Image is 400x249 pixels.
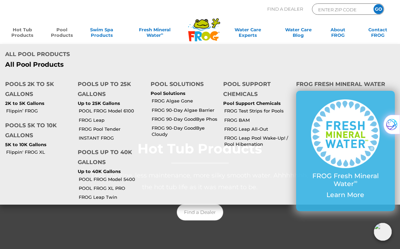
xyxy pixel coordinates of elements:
p: Find A Dealer [267,3,303,15]
input: Zip Code Form [317,6,364,13]
a: FROG Leap Pool Wake-Up! / Pool Hibernation [224,135,291,147]
h4: Pools 5K to 10K Gallons [5,120,67,142]
p: 2K to 5K Gallons [5,101,67,106]
a: FROG 90-Day GoodBye Phos [152,116,218,122]
a: POOL FROG Model 5400 [79,176,145,182]
h4: Pool Support Chemicals [223,79,285,101]
a: Flippin' FROG XL [6,149,73,155]
a: Flippin’ FROG [6,108,73,114]
a: FROG Algae Gone [152,98,218,104]
p: Up to 40K Gallons [78,169,140,174]
p: Up to 25K Gallons [78,101,140,106]
a: FROG 90-Day GoodBye Cloudy [152,125,218,137]
a: AboutFROG [323,27,354,41]
a: FROG Leap All-Out [224,126,291,132]
a: Pool Solutions [151,90,185,96]
a: POOL FROG XL PRO [79,185,145,191]
a: Hot TubProducts [7,27,38,41]
sup: ∞ [354,178,357,185]
sup: ∞ [161,32,163,36]
a: Water CareBlog [283,27,314,41]
h4: Pools up to 25K Gallons [78,79,140,101]
h4: FROG Fresh Mineral Water [296,79,395,91]
a: All Pool Products [5,61,195,69]
img: openIcon [374,223,392,241]
h4: Pool Solutions [151,79,213,91]
h4: Pools 2K to 5K Gallons [5,79,67,101]
a: FROG Pool Tender [79,126,145,132]
a: FROG Leap Twin [79,194,145,200]
p: Pool Support Chemicals [223,101,285,106]
h4: Pools up to 40K Gallons [78,147,140,169]
a: Swim SpaProducts [86,27,117,41]
a: FROG 90-Day Algae Barrier [152,107,218,113]
a: PoolProducts [47,27,78,41]
a: POOL FROG Model 6100 [79,108,145,114]
p: Learn More [307,191,383,199]
a: ContactFROG [362,27,393,41]
a: FROG BAM [224,117,291,123]
a: INSTANT FROG [79,135,145,141]
p: FROG Fresh Mineral Water [307,172,383,188]
a: FROG Test Strips for Pools [224,108,291,114]
a: Find a Dealer [177,204,223,220]
p: 5K to 10K Gallons [5,142,67,148]
a: FROG Fresh Mineral Water∞ Learn More [307,99,383,203]
input: GO [374,4,383,14]
a: FROG Leap [79,117,145,123]
h4: All Pool Products [5,49,195,61]
a: Water CareExperts [221,27,274,41]
a: Fresh MineralWater∞ [126,27,184,41]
